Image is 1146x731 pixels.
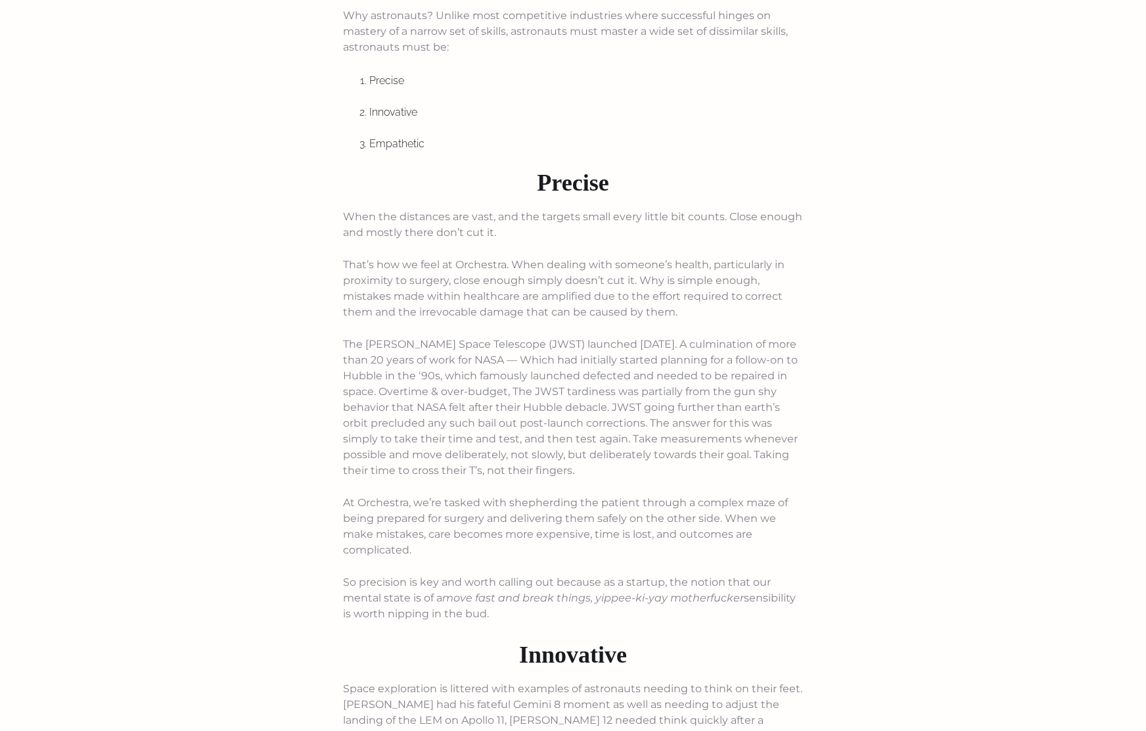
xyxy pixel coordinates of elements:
p: Why astronauts? Unlike most competitive industries where successful hinges on mastery of a narrow... [343,8,803,55]
li: Precise [369,72,803,90]
em: move fast and break things, yippee-ki-yay motherfucker [442,592,744,604]
p: At Orchestra, we’re tasked with shepherding the patient through a complex maze of being prepared ... [343,495,803,558]
p: The [PERSON_NAME] Space Telescope (JWST) launched [DATE]. A culmination of more than 20 years of ... [343,337,803,479]
li: Innovative [369,103,803,122]
h2: Precise [343,166,803,199]
p: When the distances are vast, and the targets small every little bit counts. Close enough and most... [343,209,803,241]
p: That’s how we feel at Orchestra. When dealing with someone’s health, particularly in proximity to... [343,257,803,320]
li: Empathetic [369,135,803,153]
h2: Innovative [343,638,803,671]
p: So precision is key and worth calling out because as a startup, the notion that our mental state ... [343,575,803,622]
